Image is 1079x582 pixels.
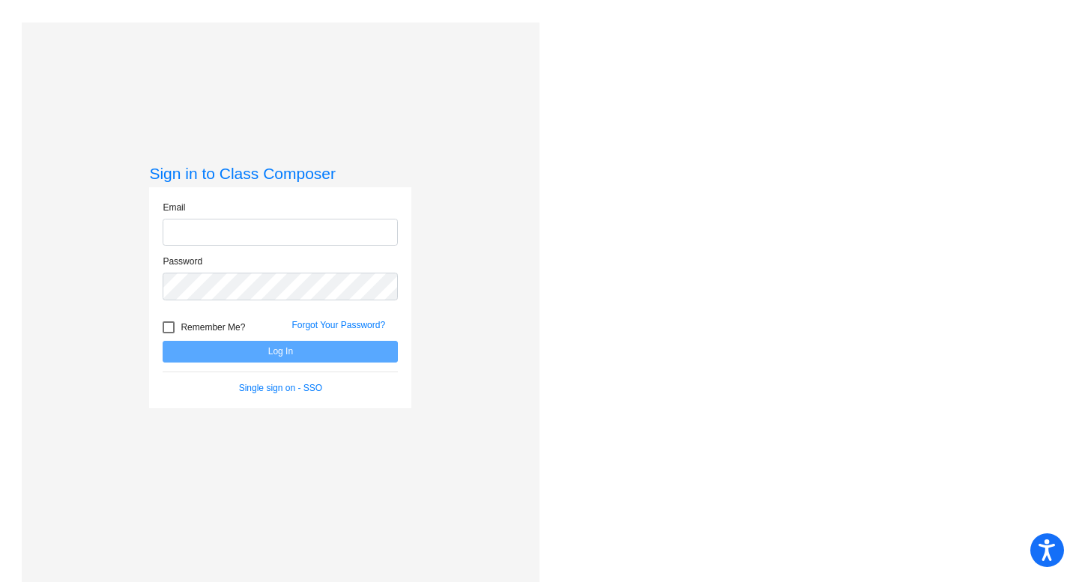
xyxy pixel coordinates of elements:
label: Password [163,255,202,268]
label: Email [163,201,185,214]
a: Forgot Your Password? [291,320,385,330]
a: Single sign on - SSO [239,383,322,393]
h3: Sign in to Class Composer [149,164,411,183]
button: Log In [163,341,398,363]
span: Remember Me? [181,318,245,336]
